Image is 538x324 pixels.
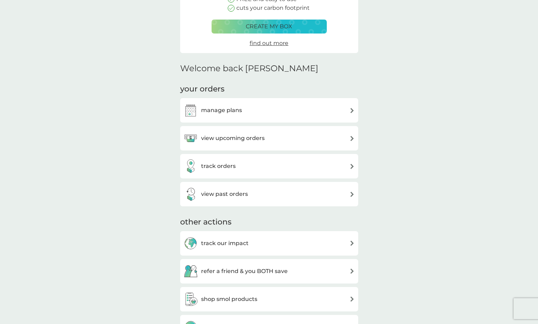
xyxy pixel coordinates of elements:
h3: track our impact [201,239,249,248]
img: arrow right [349,296,355,302]
h3: your orders [180,84,224,95]
p: create my box [246,22,292,31]
h2: Welcome back [PERSON_NAME] [180,64,318,74]
img: arrow right [349,192,355,197]
h3: view past orders [201,190,248,199]
span: find out more [250,40,288,46]
a: find out more [250,39,288,48]
h3: manage plans [201,106,242,115]
h3: other actions [180,217,231,228]
img: arrow right [349,136,355,141]
h3: view upcoming orders [201,134,265,143]
p: cuts your carbon footprint [236,3,310,13]
img: arrow right [349,108,355,113]
h3: shop smol products [201,295,257,304]
h3: refer a friend & you BOTH save [201,267,288,276]
button: create my box [212,20,327,34]
h3: track orders [201,162,236,171]
img: arrow right [349,268,355,274]
img: arrow right [349,241,355,246]
img: arrow right [349,164,355,169]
